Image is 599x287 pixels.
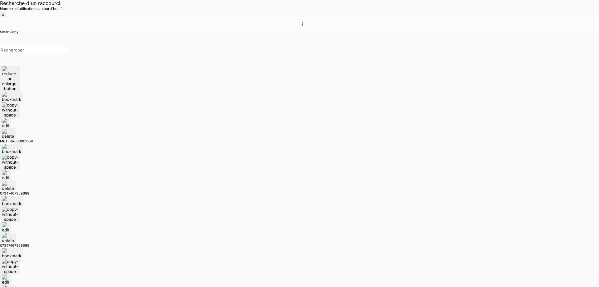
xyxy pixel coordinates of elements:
[2,233,14,243] img: delete
[2,248,21,258] img: bookmark
[2,196,21,206] img: bookmark
[2,66,18,91] img: reduce-or-enlarge-button
[2,170,9,180] img: edit
[2,92,21,102] img: bookmark
[2,144,21,154] img: bookmark
[2,275,9,285] img: edit
[2,118,9,128] img: edit
[2,259,18,274] img: copy-without-space
[2,129,14,139] img: delete
[2,222,9,232] img: edit
[2,181,14,191] img: delete
[2,102,18,117] img: copy-without-space
[2,207,18,222] img: copy-without-space
[2,155,18,170] img: copy-without-space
